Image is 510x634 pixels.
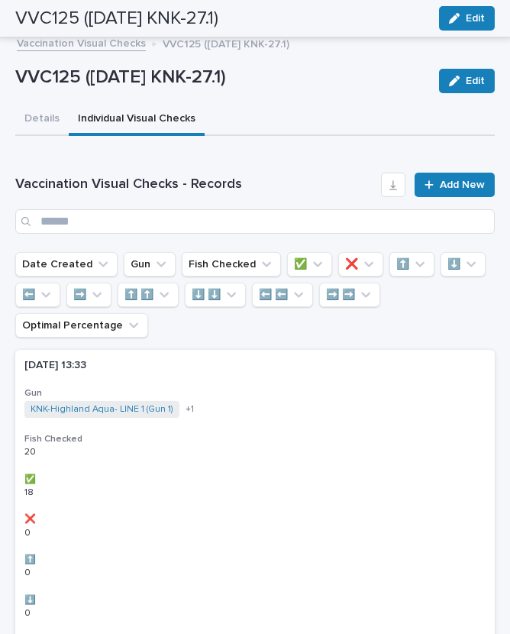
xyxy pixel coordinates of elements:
span: Add New [440,180,485,190]
p: [DATE] 13:33 [24,359,292,372]
button: ➡️ ➡️ [319,283,380,307]
button: ⬅️ ⬅️ [252,283,313,307]
button: Fish Checked [182,252,281,277]
a: Vaccination Visual Checks [17,34,146,51]
h3: ⬇️ [24,594,486,607]
p: 0 [24,605,34,619]
p: 0 [24,525,34,539]
span: + 1 [186,405,194,414]
p: VVC125 ([DATE] KNK-27.1) [163,34,289,51]
button: ✅ [287,252,332,277]
button: ⬆️ ⬆️ [118,283,179,307]
button: Date Created [15,252,118,277]
h3: Gun [24,387,486,399]
button: ⬅️ [15,283,60,307]
h3: Fish Checked [24,433,486,445]
button: ⬇️ [441,252,486,277]
input: Search [15,209,495,234]
p: 18 [24,484,37,498]
span: Edit [466,76,485,86]
button: ➡️ [66,283,111,307]
button: Gun [124,252,176,277]
h3: ❌ [24,513,486,526]
p: 0 [24,564,34,578]
p: VVC125 ([DATE] KNK-27.1) [15,66,427,89]
button: ⬇️ ⬇️ [185,283,246,307]
button: ⬆️ [389,252,434,277]
button: Optimal Percentage [15,313,148,338]
h3: ⬆️ [24,554,486,566]
button: Details [15,104,69,136]
a: Add New [415,173,495,197]
button: ❌ [338,252,383,277]
button: Individual Visual Checks [69,104,205,136]
h1: Vaccination Visual Checks - Records [15,176,375,194]
h3: ✅ [24,474,486,486]
button: Edit [439,69,495,93]
a: KNK-Highland Aqua- LINE 1 (Gun 1) [31,404,173,415]
p: 20 [24,444,39,458]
